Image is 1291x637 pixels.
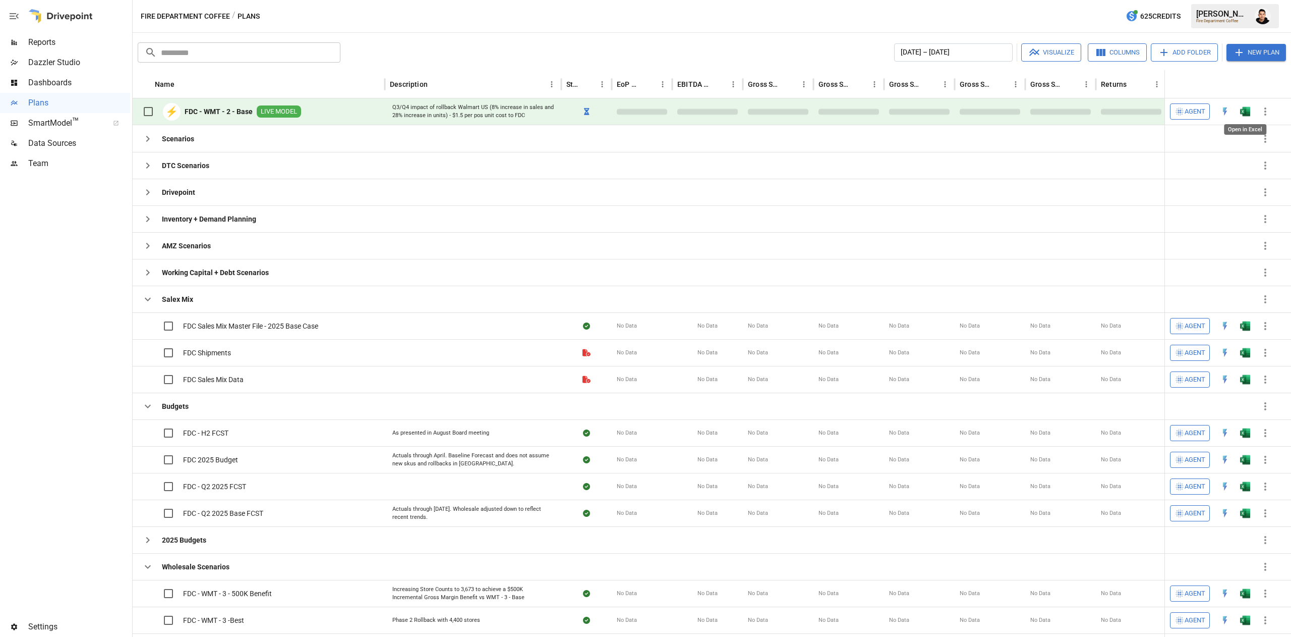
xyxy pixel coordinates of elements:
div: Sync complete [583,615,590,625]
span: No Data [697,456,718,464]
b: FDC - WMT - 2 - Base [185,107,253,117]
img: g5qfjXmAAAAABJRU5ErkJggg== [1240,321,1250,331]
b: Salex Mix [162,294,193,304]
img: g5qfjXmAAAAABJRU5ErkJggg== [1240,589,1250,599]
div: Fire Department Coffee [1196,19,1249,23]
div: Gross Sales: Wholesale [960,80,993,88]
div: ⚡ [163,103,181,121]
div: Open in Quick Edit [1220,375,1230,385]
img: quick-edit-flash.b8aec18c.svg [1220,455,1230,465]
div: Gross Sales [748,80,782,88]
button: Sort [853,77,867,91]
span: No Data [748,616,768,624]
button: Agent [1170,425,1210,441]
span: No Data [617,616,637,624]
div: Open in Quick Edit [1220,348,1230,358]
span: FDC - H2 FCST [183,428,228,438]
span: No Data [818,322,839,330]
div: Sync complete [583,428,590,438]
button: Sort [712,77,726,91]
span: Plans [28,97,130,109]
img: quick-edit-flash.b8aec18c.svg [1220,321,1230,331]
span: No Data [1030,429,1050,437]
span: No Data [748,376,768,384]
button: Gross Sales column menu [797,77,811,91]
button: Agent [1170,452,1210,468]
div: Actuals through April. Baseline Forecast and does not assume new skus and rollbacks in [GEOGRAPHI... [392,452,554,467]
span: No Data [1030,483,1050,491]
div: Open in Excel [1240,348,1250,358]
button: Agent [1170,505,1210,521]
div: Open in Quick Edit [1220,455,1230,465]
div: Open in Excel [1240,589,1250,599]
span: Agent [1185,481,1205,493]
img: g5qfjXmAAAAABJRU5ErkJggg== [1240,375,1250,385]
b: Working Capital + Debt Scenarios [162,268,269,278]
button: Sort [581,77,595,91]
span: No Data [697,429,718,437]
span: No Data [889,483,909,491]
button: Sort [783,77,797,91]
b: Inventory + Demand Planning [162,214,256,224]
span: Agent [1185,347,1205,359]
span: No Data [697,322,718,330]
div: Open in Quick Edit [1220,321,1230,331]
span: No Data [617,322,637,330]
img: quick-edit-flash.b8aec18c.svg [1220,348,1230,358]
div: Open in Excel [1240,482,1250,492]
b: Scenarios [162,134,194,144]
div: File is not a valid Drivepoint model [582,375,591,385]
div: Open in Quick Edit [1220,508,1230,518]
span: No Data [889,376,909,384]
button: Agent [1170,371,1210,388]
img: quick-edit-flash.b8aec18c.svg [1220,428,1230,438]
span: No Data [1030,349,1050,357]
button: Returns column menu [1150,77,1164,91]
span: Agent [1185,428,1205,439]
span: No Data [818,349,839,357]
div: Name [155,80,174,88]
span: 625 Credits [1140,10,1181,23]
span: No Data [617,376,637,384]
div: Actuals through [DATE]. Wholesale adjusted down to reflect recent trends. [392,505,554,521]
span: No Data [960,429,980,437]
div: Open in Quick Edit [1220,589,1230,599]
div: Sync complete [583,482,590,492]
span: No Data [889,349,909,357]
div: Phase 2 Rollback with 4,400 stores [392,616,480,624]
div: Gross Sales: Marketplace [889,80,923,88]
div: Open in Excel [1240,375,1250,385]
div: File is not a valid Drivepoint model [582,348,591,358]
span: No Data [818,429,839,437]
span: No Data [1030,322,1050,330]
span: Agent [1185,508,1205,519]
span: ™ [72,116,79,128]
img: g5qfjXmAAAAABJRU5ErkJggg== [1240,107,1250,117]
span: No Data [889,429,909,437]
span: No Data [818,376,839,384]
button: Sort [175,77,190,91]
div: Francisco Sanchez [1255,8,1271,24]
span: No Data [748,322,768,330]
div: Q3/Q4 impact of rollback Walmart US (8% increase in sales and 28% increase in units) - $1.5 per p... [392,103,554,119]
img: quick-edit-flash.b8aec18c.svg [1220,482,1230,492]
button: Sort [994,77,1009,91]
b: DTC Scenarios [162,161,209,171]
div: Increasing Store Counts to 3,673 to achieve a $500K Incremental Gross Margin Benefit vs WMT - 3 -... [392,586,554,601]
span: No Data [617,509,637,517]
img: g5qfjXmAAAAABJRU5ErkJggg== [1240,428,1250,438]
span: No Data [960,509,980,517]
span: No Data [748,509,768,517]
button: [DATE] – [DATE] [894,43,1013,62]
span: No Data [748,349,768,357]
span: No Data [1030,509,1050,517]
span: Agent [1185,615,1205,626]
span: No Data [1101,509,1121,517]
span: FDC 2025 Budget [183,455,238,465]
span: No Data [889,322,909,330]
button: Sort [641,77,656,91]
span: FDC - WMT - 3 -Best [183,615,244,625]
img: g5qfjXmAAAAABJRU5ErkJggg== [1240,508,1250,518]
div: Sync complete [583,508,590,518]
span: Settings [28,621,130,633]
